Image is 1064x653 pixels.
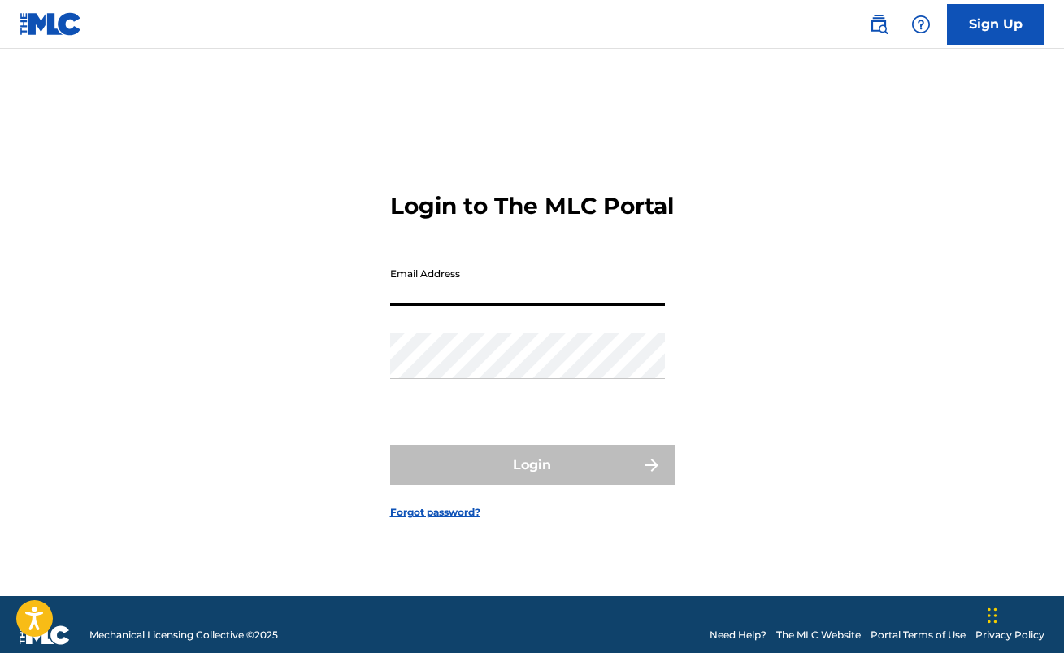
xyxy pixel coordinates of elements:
[911,15,931,34] img: help
[390,505,480,520] a: Forgot password?
[20,12,82,36] img: MLC Logo
[869,15,888,34] img: search
[390,192,674,220] h3: Login to The MLC Portal
[89,628,278,642] span: Mechanical Licensing Collective © 2025
[947,4,1044,45] a: Sign Up
[905,8,937,41] div: Help
[988,591,997,640] div: Drag
[975,628,1044,642] a: Privacy Policy
[983,575,1064,653] iframe: Chat Widget
[776,628,861,642] a: The MLC Website
[871,628,966,642] a: Portal Terms of Use
[20,625,70,645] img: logo
[862,8,895,41] a: Public Search
[710,628,767,642] a: Need Help?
